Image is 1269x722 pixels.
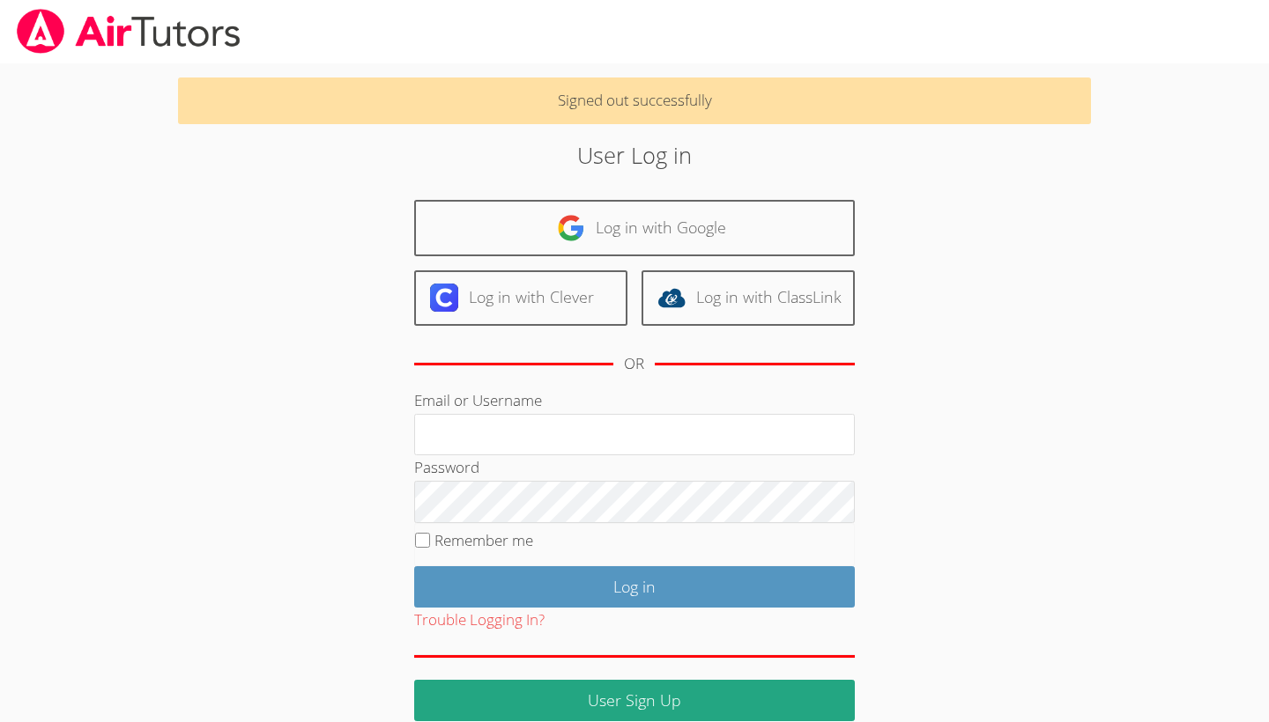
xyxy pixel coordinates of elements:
[642,270,855,326] a: Log in with ClassLink
[414,566,855,608] input: Log in
[430,284,458,312] img: clever-logo-6eab21bc6e7a338710f1a6ff85c0baf02591cd810cc4098c63d3a4b26e2feb20.svg
[434,530,533,550] label: Remember me
[557,214,585,242] img: google-logo-50288ca7cdecda66e5e0955fdab243c47b7ad437acaf1139b6f446037453330a.svg
[414,390,542,410] label: Email or Username
[414,457,479,477] label: Password
[292,138,977,172] h2: User Log in
[414,608,545,633] button: Trouble Logging In?
[624,351,644,377] div: OR
[657,284,686,312] img: classlink-logo-d6bb404cc1216ec64c9a2012d9dc4662098be43eaf13dc465df04b49fa7ab582.svg
[414,200,855,255] a: Log in with Google
[414,680,855,721] a: User Sign Up
[178,77,1092,124] p: Signed out successfully
[15,9,242,54] img: airtutors_banner-c4298cdbf04f3fff15de1276eac7730deb9818008684d7c2e4769d2f7ddbe033.png
[414,270,627,326] a: Log in with Clever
